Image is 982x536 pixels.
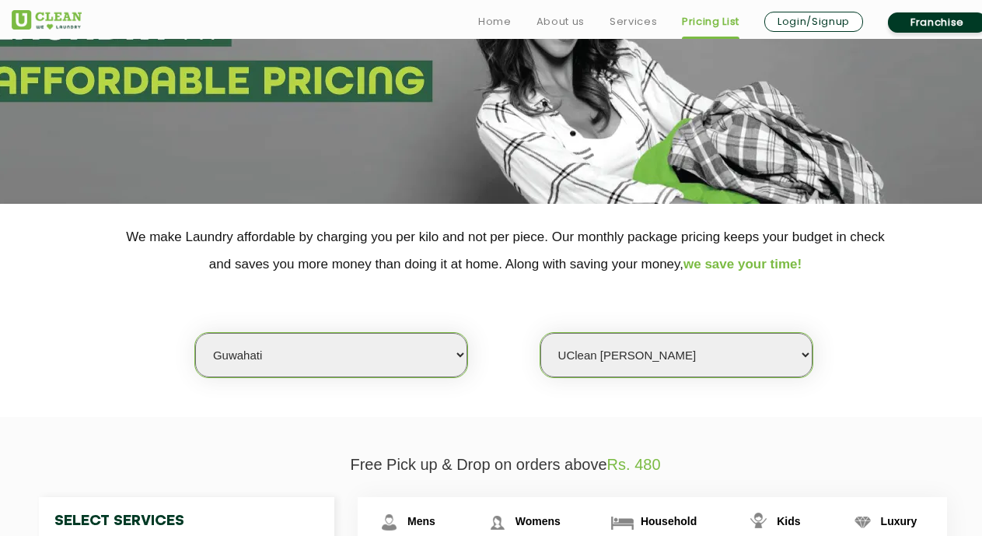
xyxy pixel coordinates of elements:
[478,12,512,31] a: Home
[607,456,661,473] span: Rs. 480
[849,509,876,536] img: Luxury
[12,10,82,30] img: UClean Laundry and Dry Cleaning
[745,509,772,536] img: Kids
[515,515,561,527] span: Womens
[536,12,585,31] a: About us
[407,515,435,527] span: Mens
[641,515,697,527] span: Household
[682,12,739,31] a: Pricing List
[683,257,802,272] span: we save your time!
[610,12,657,31] a: Services
[777,515,800,527] span: Kids
[376,509,403,536] img: Mens
[484,509,511,536] img: Womens
[881,515,917,527] span: Luxury
[764,12,863,32] a: Login/Signup
[609,509,636,536] img: Household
